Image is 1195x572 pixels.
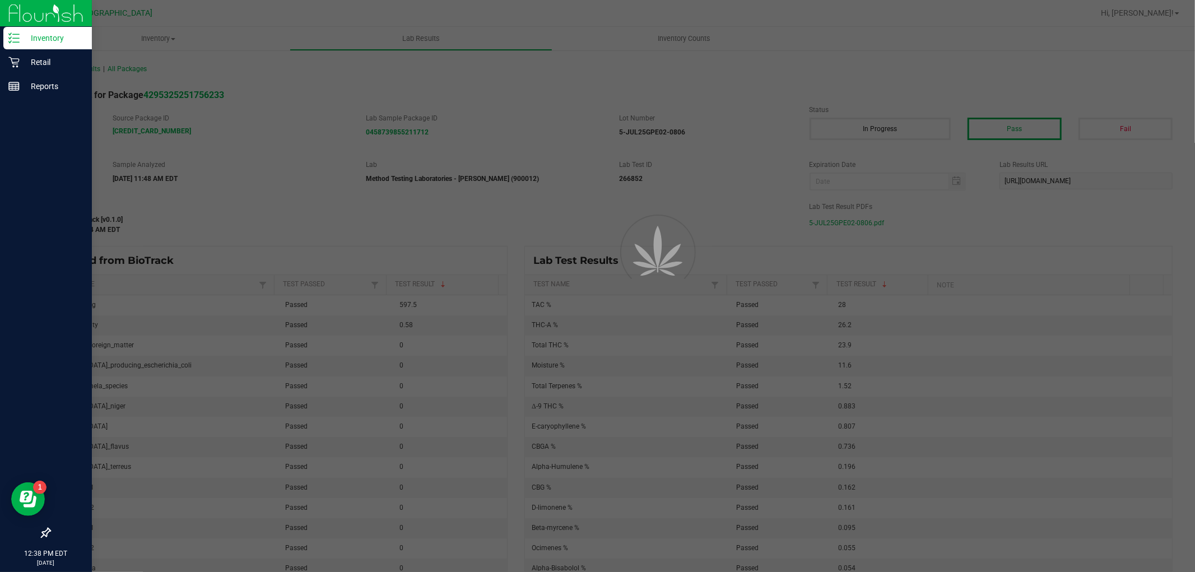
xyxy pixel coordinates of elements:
iframe: Resource center [11,482,45,516]
p: Inventory [20,31,87,45]
inline-svg: Reports [8,81,20,92]
p: Retail [20,55,87,69]
p: Reports [20,80,87,93]
inline-svg: Retail [8,57,20,68]
iframe: Resource center unread badge [33,481,47,494]
p: [DATE] [5,559,87,567]
inline-svg: Inventory [8,32,20,44]
p: 12:38 PM EDT [5,548,87,559]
